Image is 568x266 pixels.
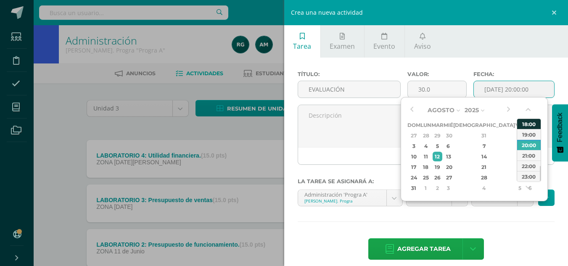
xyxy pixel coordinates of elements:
[365,25,404,58] a: Evento
[421,183,430,193] div: 1
[473,71,555,77] label: Fecha:
[408,81,466,97] input: Puntos máximos
[373,42,395,51] span: Evento
[517,171,541,182] div: 23:00
[460,141,509,151] div: 7
[405,25,440,58] a: Aviso
[444,183,452,193] div: 3
[460,183,509,193] div: 4
[407,71,467,77] label: Valor:
[409,152,419,161] div: 10
[517,140,541,150] div: 20:00
[453,120,515,130] th: [DEMOGRAPHIC_DATA]
[284,25,320,58] a: Tarea
[444,162,452,172] div: 20
[516,131,523,140] div: 1
[516,152,523,161] div: 15
[409,183,419,193] div: 31
[517,129,541,140] div: 19:00
[298,81,400,97] input: Título
[465,106,479,114] span: 2025
[298,190,402,206] a: Administración 'Progra A'[PERSON_NAME]. Progra
[431,120,444,130] th: Mar
[421,152,430,161] div: 11
[433,141,442,151] div: 5
[298,178,555,184] label: La tarea se asignará a:
[321,25,364,58] a: Examen
[433,162,442,172] div: 19
[409,141,419,151] div: 3
[517,161,541,171] div: 22:00
[444,152,452,161] div: 13
[433,173,442,182] div: 26
[397,239,451,259] span: Agregar tarea
[304,190,380,198] div: Administración 'Progra A'
[516,141,523,151] div: 8
[433,152,442,161] div: 12
[460,152,509,161] div: 14
[516,162,523,172] div: 22
[414,42,431,51] span: Aviso
[409,173,419,182] div: 24
[421,162,430,172] div: 18
[421,141,430,151] div: 4
[444,141,452,151] div: 6
[298,71,401,77] label: Título:
[552,104,568,161] button: Feedback - Mostrar encuesta
[304,198,380,204] div: [PERSON_NAME]. Progra
[460,131,509,140] div: 31
[433,131,442,140] div: 29
[433,183,442,193] div: 2
[516,173,523,182] div: 29
[421,131,430,140] div: 28
[556,113,564,142] span: Feedback
[516,183,523,193] div: 5
[517,119,541,129] div: 18:00
[444,131,452,140] div: 30
[293,42,311,51] span: Tarea
[517,150,541,161] div: 21:00
[460,173,509,182] div: 28
[444,120,453,130] th: Mié
[428,106,454,114] span: Agosto
[409,131,419,140] div: 27
[420,120,431,130] th: Lun
[460,162,509,172] div: 21
[330,42,355,51] span: Examen
[409,162,419,172] div: 17
[421,173,430,182] div: 25
[474,81,554,97] input: Fecha de entrega
[515,120,525,130] th: Vie
[444,173,452,182] div: 27
[407,120,420,130] th: Dom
